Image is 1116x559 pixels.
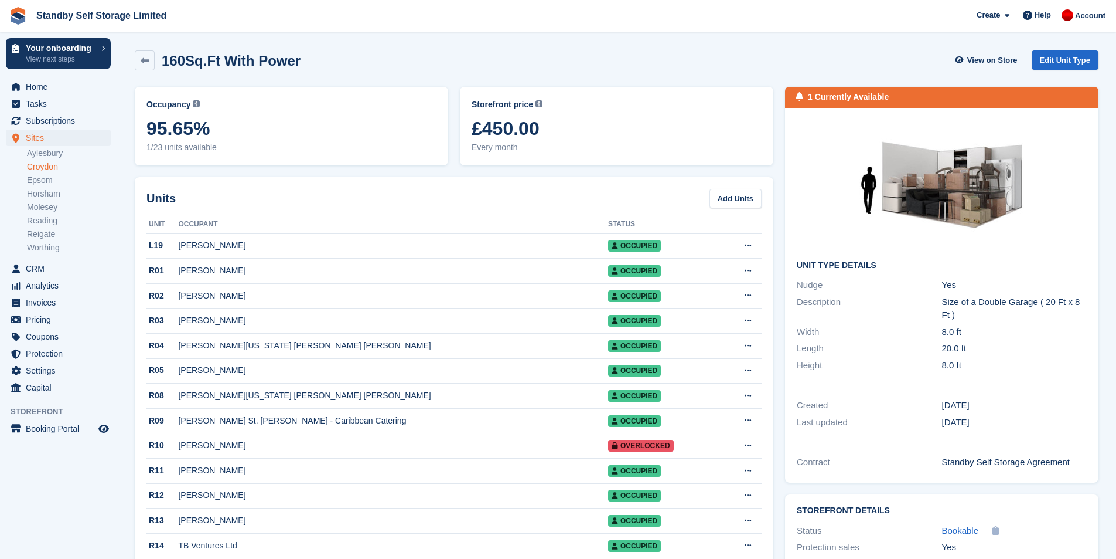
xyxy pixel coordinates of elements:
div: R04 [146,340,178,352]
span: CRM [26,260,96,277]
span: Occupied [608,390,661,402]
a: menu [6,328,111,345]
span: Subscriptions [26,113,96,129]
div: R08 [146,389,178,402]
p: View next steps [26,54,95,65]
div: [DATE] [942,416,1087,429]
a: Edit Unit Type [1032,50,1098,70]
span: Occupied [608,240,661,252]
span: Invoices [26,294,96,311]
span: Booking Portal [26,421,96,437]
div: [PERSON_NAME] [178,489,608,502]
div: R02 [146,290,178,302]
div: [PERSON_NAME] [178,465,608,477]
span: Pricing [26,311,96,328]
img: stora-icon-8386f47178a22dfd0bd8f6a31ec36ba5ce8667c1dd55bd0f319d3a0aa187defe.svg [9,7,27,25]
div: [DATE] [942,399,1087,412]
a: menu [6,113,111,129]
a: Reading [27,215,111,226]
span: Analytics [26,277,96,294]
div: Width [797,326,941,339]
div: R14 [146,540,178,552]
span: Occupied [608,340,661,352]
span: View on Store [967,55,1018,66]
span: Occupied [608,465,661,477]
a: menu [6,380,111,396]
div: Contract [797,456,941,469]
span: Occupied [608,540,661,552]
a: Preview store [97,422,111,436]
img: 150-sqft-unit.jpg [854,120,1030,252]
span: Tasks [26,96,96,112]
div: 1 Currently Available [808,91,889,103]
div: R03 [146,314,178,327]
span: Occupancy [146,99,190,111]
span: Occupied [608,265,661,277]
a: menu [6,260,111,277]
div: R13 [146,514,178,527]
div: Height [797,359,941,372]
span: Capital [26,380,96,396]
a: Bookable [942,524,979,538]
h2: Storefront Details [797,506,1087,516]
div: 20.0 ft [942,342,1087,355]
a: Standby Self Storage Limited [32,6,171,25]
div: 8.0 ft [942,359,1087,372]
a: menu [6,79,111,95]
span: Overlocked [608,440,674,452]
div: Description [797,296,941,322]
span: 1/23 units available [146,141,436,154]
div: [PERSON_NAME] [178,514,608,527]
div: L19 [146,239,178,252]
div: Status [797,524,941,538]
span: Help [1035,9,1051,21]
div: Length [797,342,941,355]
a: Your onboarding View next steps [6,38,111,69]
div: R12 [146,489,178,502]
div: [PERSON_NAME] [178,239,608,252]
h2: 160Sq.Ft With Power [162,53,301,69]
p: Your onboarding [26,44,95,52]
a: menu [6,277,111,294]
span: Coupons [26,328,96,345]
div: R09 [146,415,178,427]
div: R01 [146,265,178,277]
span: Storefront [11,406,117,418]
div: [PERSON_NAME] [178,364,608,377]
a: menu [6,421,111,437]
th: Status [608,215,720,234]
span: Occupied [608,490,661,502]
span: Home [26,79,96,95]
span: Create [977,9,1000,21]
a: Epsom [27,175,111,186]
a: menu [6,362,111,379]
div: 8.0 ft [942,326,1087,339]
th: Unit [146,215,178,234]
div: Last updated [797,416,941,429]
div: [PERSON_NAME][US_STATE] [PERSON_NAME] [PERSON_NAME] [178,340,608,352]
div: [PERSON_NAME] [178,314,608,327]
div: R11 [146,465,178,477]
a: menu [6,130,111,146]
div: [PERSON_NAME] [178,265,608,277]
img: icon-info-grey-7440780725fd019a000dd9b08b2336e03edf1995a4989e88bcd33f0948082b44.svg [193,100,200,107]
img: Aaron Winter [1062,9,1073,21]
div: Created [797,399,941,412]
a: Aylesbury [27,148,111,159]
span: Occupied [608,365,661,377]
a: menu [6,294,111,311]
a: menu [6,345,111,362]
a: Molesey [27,202,111,213]
div: Size of a Double Garage ( 20 Ft x 8 Ft ) [942,296,1087,322]
span: Protection [26,345,96,362]
span: 95.65% [146,118,436,139]
h2: Unit Type details [797,261,1087,270]
div: R10 [146,439,178,452]
a: Reigate [27,229,111,240]
div: Standby Self Storage Agreement [942,456,1087,469]
div: Nudge [797,279,941,292]
span: Occupied [608,415,661,427]
a: menu [6,311,111,328]
th: Occupant [178,215,608,234]
a: View on Store [954,50,1022,70]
